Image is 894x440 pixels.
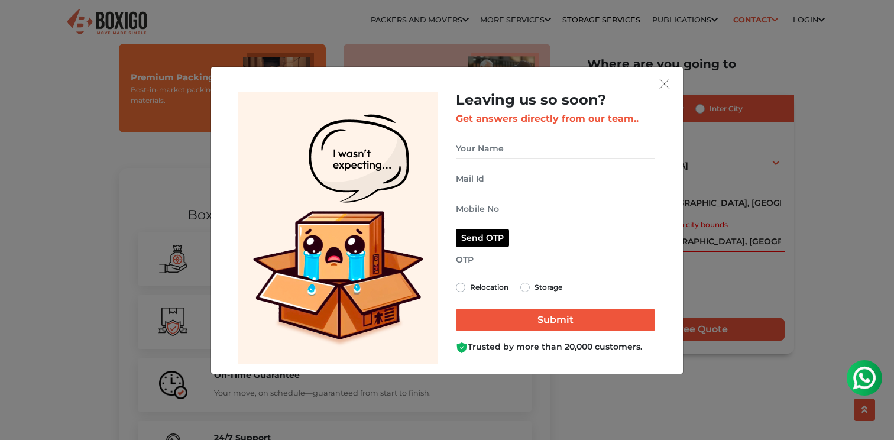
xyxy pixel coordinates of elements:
input: Submit [456,309,655,331]
label: Storage [535,280,562,295]
input: OTP [456,250,655,270]
button: Send OTP [456,229,509,247]
img: Lead Welcome Image [238,92,438,364]
input: Mobile No [456,199,655,219]
input: Mail Id [456,169,655,189]
img: whatsapp-icon.svg [12,12,35,35]
h2: Leaving us so soon? [456,92,655,109]
div: Trusted by more than 20,000 customers. [456,341,655,353]
img: Boxigo Customer Shield [456,342,468,354]
input: Your Name [456,138,655,159]
img: exit [659,79,670,89]
h3: Get answers directly from our team.. [456,113,655,124]
label: Relocation [470,280,508,295]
